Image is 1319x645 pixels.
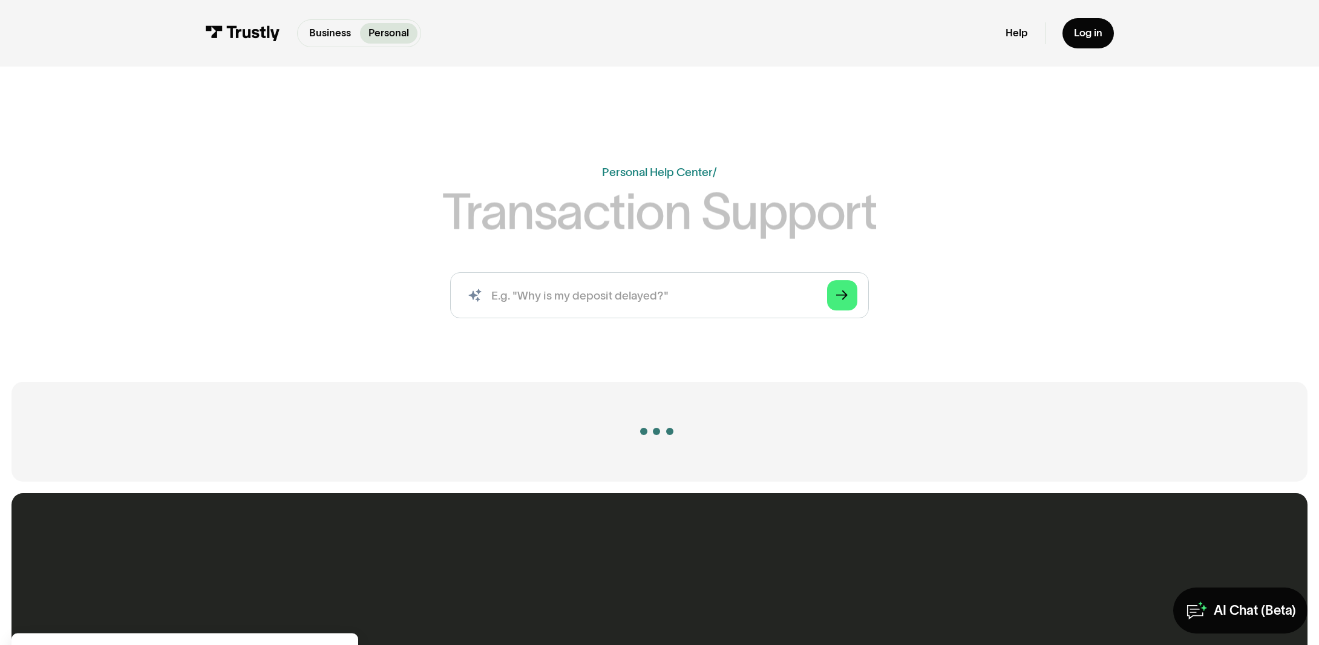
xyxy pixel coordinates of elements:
[368,25,409,41] p: Personal
[450,272,869,318] form: Search
[360,23,418,44] a: Personal
[1062,18,1114,48] a: Log in
[1074,27,1102,40] div: Log in
[1173,588,1308,634] a: AI Chat (Beta)
[1214,602,1296,619] div: AI Chat (Beta)
[450,272,869,318] input: search
[1006,27,1027,40] a: Help
[205,25,280,41] img: Trustly Logo
[442,186,876,236] h1: Transaction Support
[301,23,360,44] a: Business
[713,166,717,178] div: /
[602,166,713,178] a: Personal Help Center
[309,25,351,41] p: Business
